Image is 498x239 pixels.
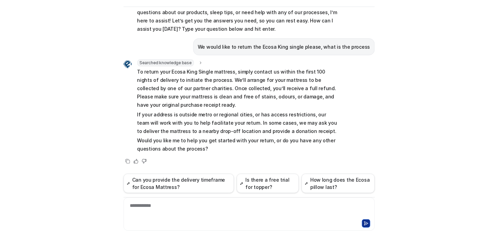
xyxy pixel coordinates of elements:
[302,174,375,193] button: How long does the Ecosa pillow last?
[137,111,339,135] p: If your address is outside metro or regional cities, or has access restrictions, our team will wo...
[124,60,132,68] img: Widget
[137,68,339,109] p: To return your Ecosa King Single mattress, simply contact us within the first 100 nights of deliv...
[137,59,194,66] span: Searched knowledge base
[137,136,339,153] p: Would you like me to help you get started with your return, or do you have any other questions ab...
[198,43,370,51] p: We would like to return the Ecosa King single please, what is the process
[237,174,299,193] button: Is there a free trial for topper?
[124,174,234,193] button: Can you provide the delivery timeframe for Ecosa Mattress?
